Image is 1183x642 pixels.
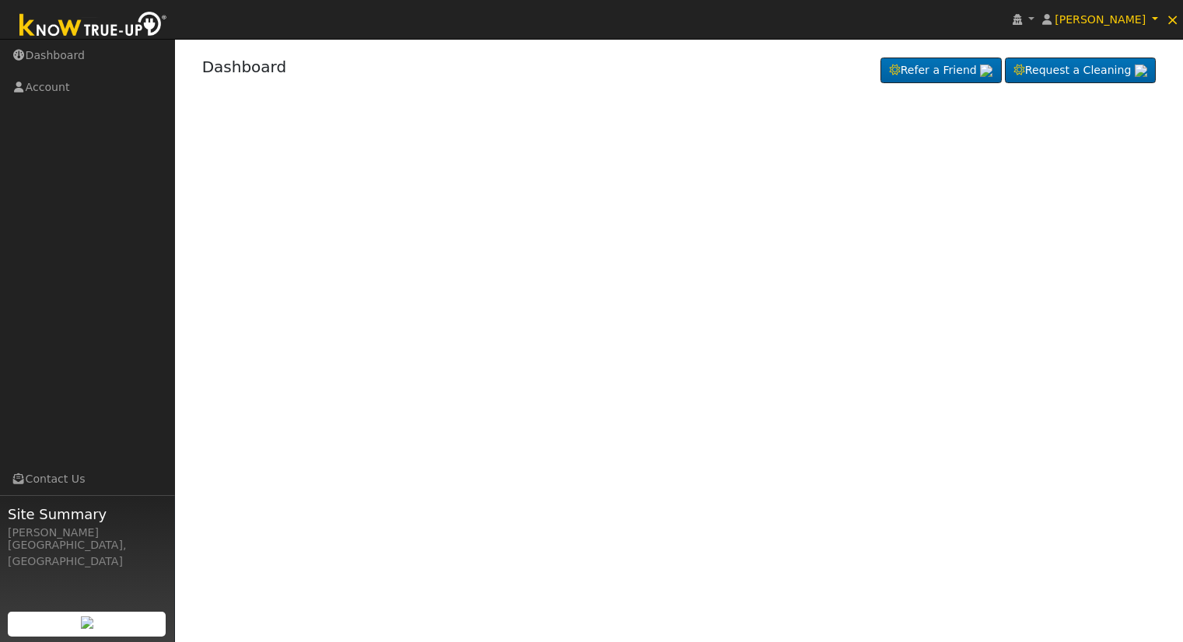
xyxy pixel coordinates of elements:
span: Site Summary [8,504,166,525]
img: retrieve [980,65,992,77]
span: [PERSON_NAME] [1055,13,1146,26]
a: Request a Cleaning [1005,58,1156,84]
a: Refer a Friend [880,58,1002,84]
div: [PERSON_NAME] [8,525,166,541]
a: Dashboard [202,58,287,76]
img: retrieve [1135,65,1147,77]
span: × [1166,10,1179,29]
img: Know True-Up [12,9,175,44]
img: retrieve [81,616,93,629]
div: [GEOGRAPHIC_DATA], [GEOGRAPHIC_DATA] [8,537,166,570]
